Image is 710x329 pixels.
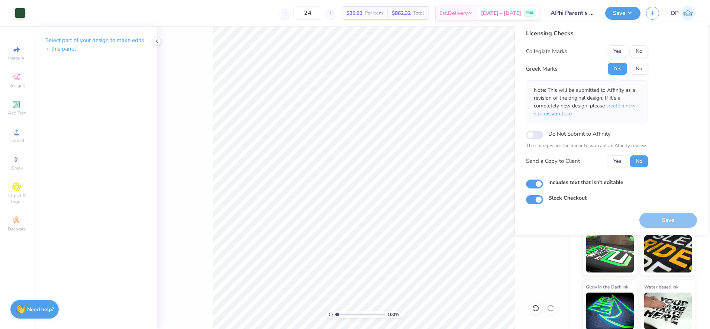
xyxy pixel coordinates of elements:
[8,226,26,232] span: Decorate
[630,63,648,75] button: No
[644,283,678,291] span: Water based Ink
[545,6,600,20] input: Untitled Design
[392,9,411,17] span: $862.32
[8,110,26,116] span: Add Text
[365,9,383,17] span: Per Item
[586,283,628,291] span: Glow in the Dark Ink
[586,235,634,272] img: Neon Ink
[11,165,23,171] span: Greek
[526,47,567,56] div: Collegiate Marks
[526,157,580,165] div: Send a Copy to Client
[526,65,558,73] div: Greek Marks
[608,45,627,57] button: Yes
[413,9,424,17] span: Total
[630,45,648,57] button: No
[608,63,627,75] button: Yes
[526,10,533,16] span: FREE
[548,178,623,186] label: Includes text that isn't editable
[548,194,587,202] label: Block Checkout
[526,142,648,150] p: The changes are too minor to warrant an Affinity review.
[45,36,145,53] p: Select part of your design to make edits in this panel
[481,9,521,17] span: [DATE] - [DATE]
[608,155,627,167] button: Yes
[387,311,399,318] span: 100 %
[681,6,695,20] img: Darlene Padilla
[630,155,648,167] button: No
[605,7,640,20] button: Save
[9,138,24,143] span: Upload
[9,83,25,88] span: Designs
[27,306,54,313] strong: Need help?
[8,55,26,61] span: Image AI
[439,9,468,17] span: Est. Delivery
[534,86,640,117] p: Note: This will be submitted to Affinity as a revision of the original design. If it's a complete...
[346,9,362,17] span: $35.93
[644,235,692,272] img: Metallic & Glitter Ink
[671,9,679,17] span: DP
[548,129,611,139] label: Do Not Submit to Affinity
[293,6,322,20] input: – –
[4,193,30,204] span: Clipart & logos
[526,29,648,38] div: Licensing Checks
[671,6,695,20] a: DP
